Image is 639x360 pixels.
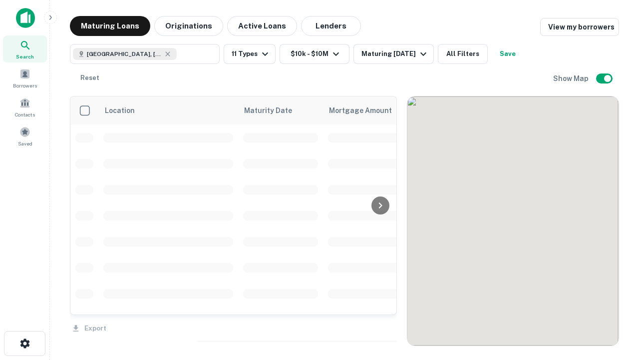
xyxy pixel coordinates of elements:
[15,110,35,118] span: Contacts
[16,8,35,28] img: capitalize-icon.png
[329,104,405,116] span: Mortgage Amount
[280,44,349,64] button: $10k - $10M
[301,16,361,36] button: Lenders
[227,16,297,36] button: Active Loans
[492,44,524,64] button: Save your search to get updates of matches that match your search criteria.
[18,139,32,147] span: Saved
[407,96,619,345] div: 0 0
[540,18,619,36] a: View my borrowers
[323,96,433,124] th: Mortgage Amount
[16,52,34,60] span: Search
[3,64,47,91] a: Borrowers
[154,16,223,36] button: Originations
[74,68,106,88] button: Reset
[3,122,47,149] a: Saved
[104,104,135,116] span: Location
[361,48,429,60] div: Maturing [DATE]
[553,73,590,84] h6: Show Map
[589,248,639,296] iframe: Chat Widget
[70,16,150,36] button: Maturing Loans
[353,44,434,64] button: Maturing [DATE]
[98,96,238,124] th: Location
[87,49,162,58] span: [GEOGRAPHIC_DATA], [GEOGRAPHIC_DATA]
[224,44,276,64] button: 11 Types
[244,104,305,116] span: Maturity Date
[238,96,323,124] th: Maturity Date
[13,81,37,89] span: Borrowers
[3,35,47,62] a: Search
[438,44,488,64] button: All Filters
[3,93,47,120] a: Contacts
